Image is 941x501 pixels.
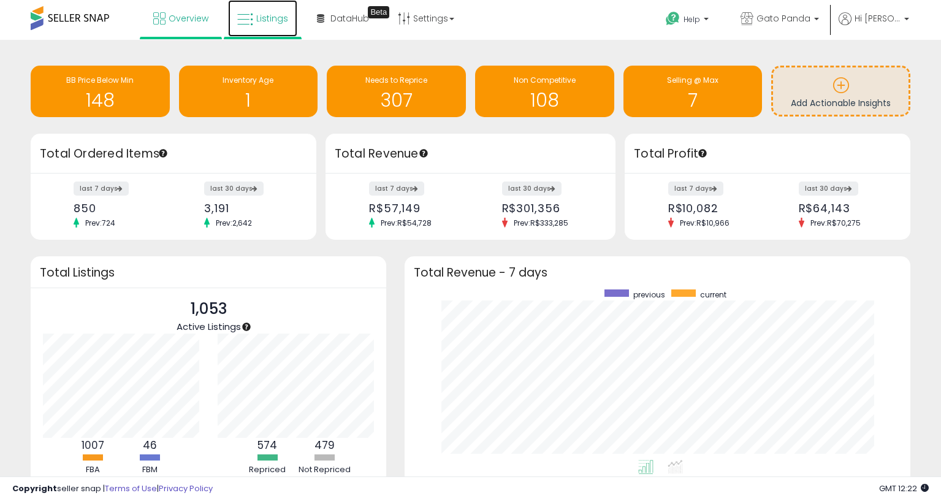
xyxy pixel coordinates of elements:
[700,289,726,300] span: current
[335,145,606,163] h3: Total Revenue
[368,6,389,18] div: Tooltip anchor
[177,320,241,333] span: Active Listings
[122,464,177,476] div: FBM
[668,182,723,196] label: last 7 days
[756,12,810,25] span: Gato Panda
[327,66,466,117] a: Needs to Reprice 307
[240,464,295,476] div: Repriced
[12,483,57,494] strong: Copyright
[257,438,277,453] b: 574
[630,90,756,110] h1: 7
[369,182,424,196] label: last 7 days
[330,12,369,25] span: DataHub
[855,12,901,25] span: Hi [PERSON_NAME]
[158,148,169,159] div: Tooltip anchor
[804,218,867,228] span: Prev: R$70,275
[799,182,858,196] label: last 30 days
[697,148,708,159] div: Tooltip anchor
[179,66,318,117] a: Inventory Age 1
[256,12,288,25] span: Listings
[369,202,462,215] div: R$57,149
[502,202,595,215] div: R$301,356
[365,75,427,85] span: Needs to Reprice
[169,12,208,25] span: Overview
[656,2,721,40] a: Help
[414,268,901,277] h3: Total Revenue - 7 days
[82,438,104,453] b: 1007
[79,218,121,228] span: Prev: 724
[684,14,700,25] span: Help
[634,145,901,163] h3: Total Profit
[514,75,576,85] span: Non Competitive
[204,182,264,196] label: last 30 days
[40,145,307,163] h3: Total Ordered Items
[475,66,614,117] a: Non Competitive 108
[623,66,763,117] a: Selling @ Max 7
[159,483,213,494] a: Privacy Policy
[297,464,352,476] div: Not Repriced
[667,75,718,85] span: Selling @ Max
[665,11,680,26] i: Get Help
[66,75,134,85] span: BB Price Below Min
[879,483,929,494] span: 2025-08-14 12:22 GMT
[105,483,157,494] a: Terms of Use
[668,202,758,215] div: R$10,082
[185,90,312,110] h1: 1
[40,268,377,277] h3: Total Listings
[418,148,429,159] div: Tooltip anchor
[241,321,252,332] div: Tooltip anchor
[375,218,438,228] span: Prev: R$54,728
[633,289,665,300] span: previous
[204,202,294,215] div: 3,191
[333,90,460,110] h1: 307
[74,182,129,196] label: last 7 days
[12,483,213,495] div: seller snap | |
[143,438,157,453] b: 46
[773,67,909,115] a: Add Actionable Insights
[508,218,574,228] span: Prev: R$333,285
[481,90,608,110] h1: 108
[210,218,258,228] span: Prev: 2,642
[791,97,891,109] span: Add Actionable Insights
[74,202,164,215] div: 850
[37,90,164,110] h1: 148
[502,182,562,196] label: last 30 days
[799,202,889,215] div: R$64,143
[223,75,273,85] span: Inventory Age
[674,218,736,228] span: Prev: R$10,966
[839,12,909,40] a: Hi [PERSON_NAME]
[31,66,170,117] a: BB Price Below Min 148
[314,438,335,453] b: 479
[65,464,120,476] div: FBA
[177,297,241,321] p: 1,053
